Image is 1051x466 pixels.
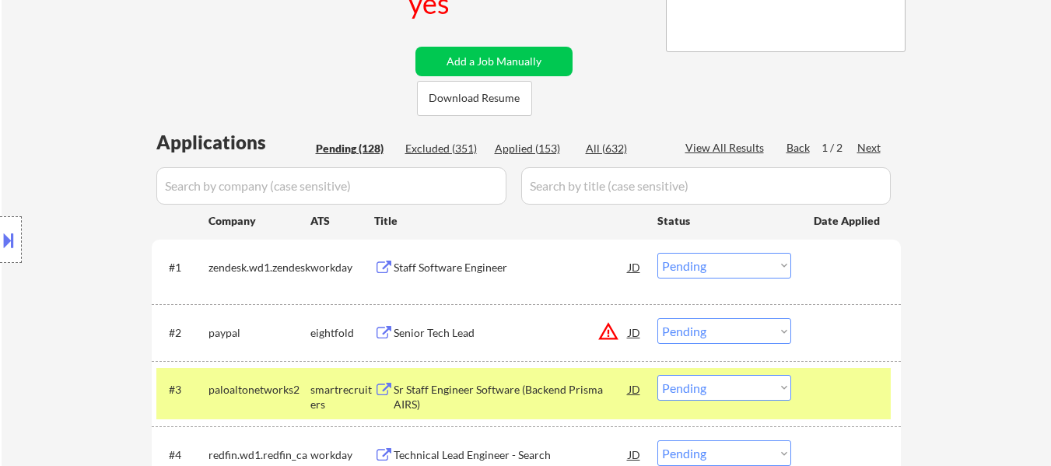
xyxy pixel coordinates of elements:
[316,141,394,156] div: Pending (128)
[857,140,882,156] div: Next
[521,167,891,205] input: Search by title (case sensitive)
[627,318,643,346] div: JD
[586,141,664,156] div: All (632)
[685,140,769,156] div: View All Results
[156,167,506,205] input: Search by company (case sensitive)
[208,382,310,398] div: paloaltonetworks2
[786,140,811,156] div: Back
[405,141,483,156] div: Excluded (351)
[310,260,374,275] div: workday
[394,382,629,412] div: Sr Staff Engineer Software (Backend Prisma AIRS)
[415,47,573,76] button: Add a Job Manually
[394,260,629,275] div: Staff Software Engineer
[495,141,573,156] div: Applied (153)
[417,81,532,116] button: Download Resume
[814,213,882,229] div: Date Applied
[310,213,374,229] div: ATS
[310,325,374,341] div: eightfold
[310,447,374,463] div: workday
[169,382,196,398] div: #3
[394,325,629,341] div: Senior Tech Lead
[657,206,791,234] div: Status
[310,382,374,412] div: smartrecruiters
[627,375,643,403] div: JD
[597,321,619,342] button: warning_amber
[627,253,643,281] div: JD
[822,140,857,156] div: 1 / 2
[169,447,196,463] div: #4
[374,213,643,229] div: Title
[394,447,629,463] div: Technical Lead Engineer - Search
